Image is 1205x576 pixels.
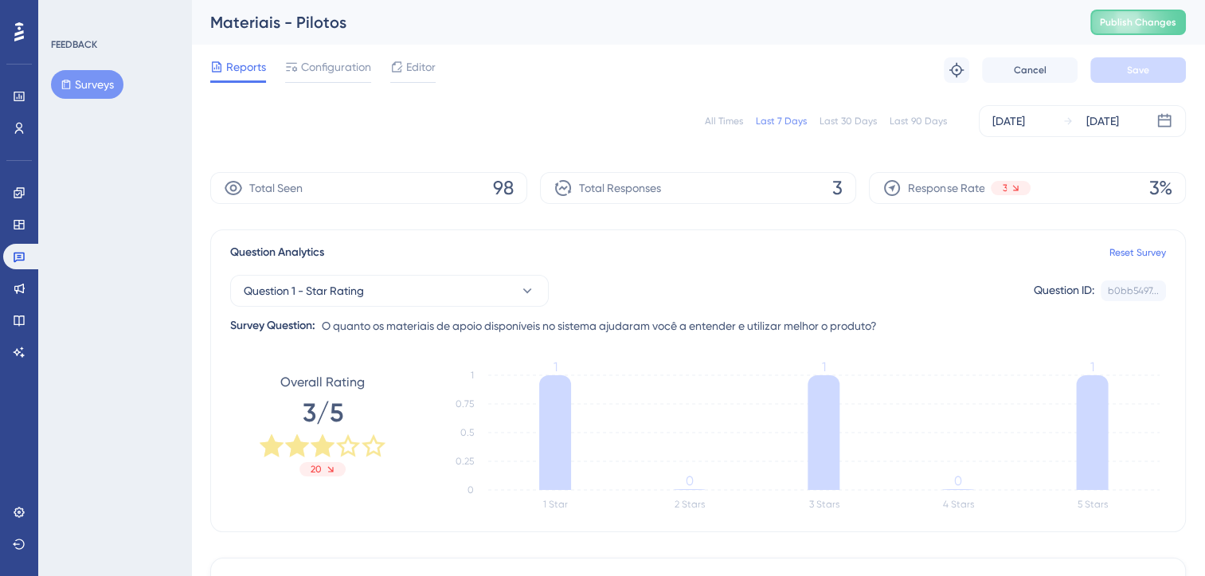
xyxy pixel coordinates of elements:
span: Configuration [301,57,371,76]
span: 3/5 [303,395,343,430]
div: Survey Question: [230,316,315,335]
text: 3 Stars [809,499,839,510]
span: Editor [406,57,436,76]
div: All Times [705,115,743,127]
div: Question ID: [1034,280,1094,301]
span: Overall Rating [280,373,365,392]
div: [DATE] [992,112,1025,131]
div: Last 7 Days [756,115,807,127]
span: Question 1 - Star Rating [244,281,364,300]
span: O quanto os materiais de apoio disponíveis no sistema ajudaram você a entender e utilizar melhor ... [322,316,877,335]
button: Save [1090,57,1186,83]
span: Total Seen [249,178,303,198]
text: 5 Stars [1078,499,1108,510]
button: Cancel [982,57,1078,83]
div: b0bb5497... [1108,284,1159,297]
text: 2 Stars [675,499,705,510]
span: Question Analytics [230,243,324,262]
span: Response Rate [908,178,984,198]
span: Publish Changes [1100,16,1176,29]
span: Reports [226,57,266,76]
button: Surveys [51,70,123,99]
span: Cancel [1014,64,1047,76]
span: Total Responses [579,178,661,198]
tspan: 0.25 [456,456,474,467]
tspan: 0.5 [460,427,474,438]
span: Save [1127,64,1149,76]
span: 98 [493,175,514,201]
tspan: 0 [954,473,962,488]
tspan: 1 [1090,359,1094,374]
text: 4 Stars [943,499,974,510]
span: 3 [832,175,843,201]
tspan: 0 [468,484,474,496]
tspan: 0 [686,473,694,488]
tspan: 1 [471,370,474,381]
button: Question 1 - Star Rating [230,275,549,307]
text: 1 Star [543,499,568,510]
a: Reset Survey [1109,246,1166,259]
span: 3 [1002,182,1007,194]
span: 20 [311,463,322,476]
span: 3% [1149,175,1172,201]
div: [DATE] [1086,112,1119,131]
tspan: 1 [822,359,826,374]
tspan: 0.75 [456,398,474,409]
button: Publish Changes [1090,10,1186,35]
div: FEEDBACK [51,38,97,51]
div: Last 90 Days [890,115,947,127]
tspan: 1 [554,359,558,374]
div: Materiais - Pilotos [210,11,1050,33]
div: Last 30 Days [820,115,877,127]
